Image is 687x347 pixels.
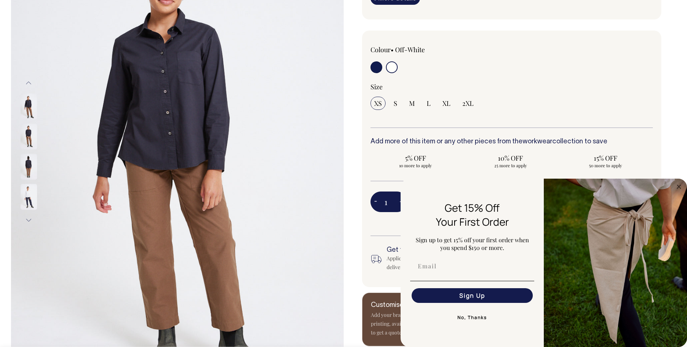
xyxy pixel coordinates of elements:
img: dark-navy [21,154,37,180]
input: L [423,97,434,110]
h6: Get this by [DATE] [387,247,525,254]
span: Sign up to get 15% off your first order when you spend $150 or more. [416,236,529,251]
button: No, Thanks [410,310,534,325]
span: 15% OFF [564,154,647,162]
div: FLYOUT Form [401,179,687,347]
input: M [405,97,419,110]
span: L [427,99,431,108]
a: workwear [523,139,552,145]
button: - [370,194,381,209]
span: 10 more to apply [374,162,457,168]
div: Applies to orders delivered in Australian metro areas. For all delivery information, . [387,254,525,272]
span: • [391,45,394,54]
img: off-white [21,184,37,210]
span: 50 more to apply [564,162,647,168]
input: Email [412,259,533,273]
span: XS [374,99,382,108]
img: underline [410,281,534,281]
button: Close dialog [675,182,683,191]
input: 15% OFF 50 more to apply [560,151,650,171]
span: Get 15% Off [445,201,500,215]
span: 5% OFF [374,154,457,162]
button: Previous [23,75,34,92]
label: Off-White [395,45,425,54]
input: 2XL [459,97,477,110]
button: Next [23,212,34,229]
img: dark-navy [21,94,37,119]
input: 10% OFF 25 more to apply [465,151,556,171]
input: 5% OFF 10 more to apply [370,151,461,171]
div: Colour [370,45,484,54]
button: Sign Up [412,288,533,303]
h6: Add more of this item or any other pieces from the collection to save [370,138,653,146]
span: Your First Order [436,215,509,229]
span: 25 more to apply [469,162,552,168]
img: dark-navy [21,124,37,150]
input: S [390,97,401,110]
p: Add your branding with embroidery and screen printing, available on quantities over 25. Contact u... [371,311,488,337]
input: XL [439,97,454,110]
span: XL [442,99,451,108]
span: 2XL [462,99,474,108]
span: S [394,99,397,108]
span: M [409,99,415,108]
span: 10% OFF [469,154,552,162]
div: Size [370,82,653,91]
button: + [396,194,407,209]
input: XS [370,97,386,110]
h6: Customise this product [371,302,488,309]
img: 5e34ad8f-4f05-4173-92a8-ea475ee49ac9.jpeg [544,179,687,347]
